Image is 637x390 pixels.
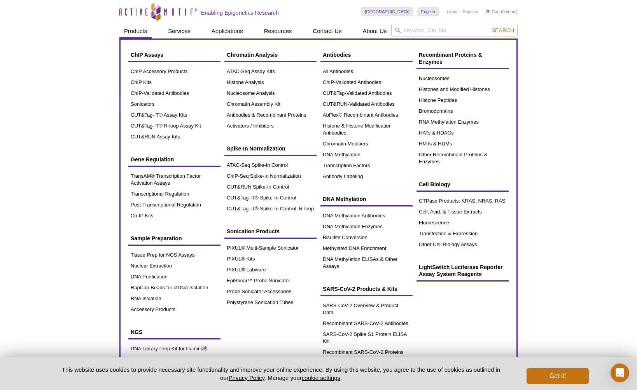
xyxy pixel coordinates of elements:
a: Other Cell Biology Assays [416,239,509,250]
a: Histone Peptides [416,95,509,106]
a: Cell, Acid, & Tissue Extracts [416,206,509,217]
span: SARS-CoV-2 Products & Kits [323,286,397,292]
a: RNA Isolation [128,293,220,304]
a: ATAC-Seq Spike-In Control [224,160,317,171]
a: ChIP Assays [128,47,220,62]
a: Register [462,9,478,14]
a: Histones and Modified Histones [416,84,509,95]
a: Histone Analysis [224,77,317,88]
a: Transcription Factors [320,160,413,171]
a: DNA Methylation Enzymes [320,221,413,232]
a: YourSeq (FT & 3’DGE) Strand-Specific mRNA Library Prep [128,354,220,372]
a: Bromodomains [416,106,509,117]
a: Gene Regulation [128,152,220,167]
a: Antibody Labeling [320,171,413,182]
a: CUT&RUN-Validated Antibodies [320,99,413,110]
a: Transcriptional Regulation [128,189,220,199]
a: CUT&Tag-IT® R-loop Assay Kit [128,121,220,131]
a: Recombinant SARS-CoV-2 Proteins [320,347,413,358]
a: Chromatin Assembly Kit [224,99,317,110]
a: CUT&Tag-IT® Spike-In Control, R-loop [224,203,317,214]
a: Resources [259,24,297,38]
a: PIXUL® Multi-Sample Sonicator [224,243,317,254]
a: Cell Biology [416,177,509,192]
a: DNA Methylation ELISAs & Other Assays [320,254,413,272]
span: Antibodies [323,52,351,58]
li: (0 items) [486,7,518,16]
a: Tissue Prep for NGS Assays [128,250,220,261]
a: Sample Preparation [128,231,220,246]
span: Cell Biology [419,181,450,187]
a: Contact Us [308,24,346,38]
a: Antibodies & Recombinant Proteins [224,110,317,121]
a: DNA Purification [128,271,220,282]
div: Open Intercom Messenger [611,364,629,382]
a: Transfection & Expression [416,228,509,239]
a: ChIP-Seq Spike-In Normalization [224,171,317,182]
span: ChIP Assays [131,52,163,58]
a: Co-IP Kits [128,210,220,221]
a: ChIP-Validated Antibodies [320,77,413,88]
a: LightSwitch Luciferase Reporter Assay System Reagents [416,260,509,282]
a: HATs & HDACs [416,128,509,138]
a: Services [163,24,195,38]
p: This website uses cookies to provide necessary site functionality and improve your online experie... [48,366,514,382]
a: Polystyrene Sonication Tubes [224,297,317,308]
img: Your Cart [486,9,490,13]
a: RapCap Beads for cfDNA Isolation [128,282,220,293]
a: Nucleosome Analysis [224,88,317,99]
a: Chromatin Analysis [224,47,317,62]
a: ChIP-Validated Antibodies [128,88,220,99]
span: Spike-In Normalization [227,145,285,152]
a: ATAC-Seq Assay Kits [224,66,317,77]
a: About Us [358,24,392,38]
button: cookie settings [302,374,340,381]
li: | [459,7,460,16]
span: Sonication Products [227,228,280,234]
a: Recombinant SARS-CoV-2 Antibodies [320,318,413,329]
a: ChIP Kits [128,77,220,88]
a: [GEOGRAPHIC_DATA] [361,7,413,16]
a: Methylated DNA Enrichment [320,243,413,254]
a: SARS-CoV-2 Spike S1 Protein ELISA Kit [320,329,413,347]
input: Keyword, Cat. No. [391,24,518,37]
a: Sonicators [128,99,220,110]
a: Post-Transcriptional Regulation [128,199,220,210]
span: Gene Regulation [131,156,174,163]
a: Privacy Policy [229,374,264,381]
a: AbFlex® Recombinant Antibodies [320,110,413,121]
a: SARS-CoV-2 Products & Kits [320,282,413,296]
a: English [417,7,439,16]
a: Sonication Products [224,224,317,239]
a: Spike-In Normalization [224,141,317,156]
a: Applications [207,24,248,38]
a: Activators / Inhibitors [224,121,317,131]
span: DNA Methylation [323,196,366,202]
a: DNA Methylation [320,192,413,206]
a: DNA Methylation Antibodies [320,210,413,221]
a: DNA Library Prep Kit for Illumina® [128,343,220,354]
a: GTPase Products: KRAS, NRAS, RAS [416,196,509,206]
span: Search [492,27,514,33]
span: NGS [131,329,142,335]
span: Sample Preparation [131,235,182,241]
a: CUT&RUN Spike-In Control [224,182,317,192]
a: Recombinant Proteins & Enzymes [416,47,509,69]
button: Got it! [527,368,589,384]
a: Fluorescence [416,217,509,228]
a: PIXUL® Kits [224,254,317,264]
button: Search [489,27,516,34]
a: EpiShear™ Probe Sonicator [224,275,317,286]
a: TransAM® Transcription Factor Activation Assays [128,171,220,189]
a: DNA Methylation [320,149,413,160]
a: All Antibodies [320,66,413,77]
a: Products [119,24,152,38]
a: CUT&Tag-IT® Assay Kits [128,110,220,121]
a: Login [447,9,457,14]
a: CUT&Tag-IT® Spike-In Control [224,192,317,203]
a: Other Recombinant Proteins & Enzymes [416,149,509,167]
a: HMTs & HDMs [416,138,509,149]
a: CUT&RUN Assay Kits [128,131,220,142]
a: Accessory Products [128,304,220,315]
a: SARS-CoV-2 Overview & Product Data [320,300,413,318]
